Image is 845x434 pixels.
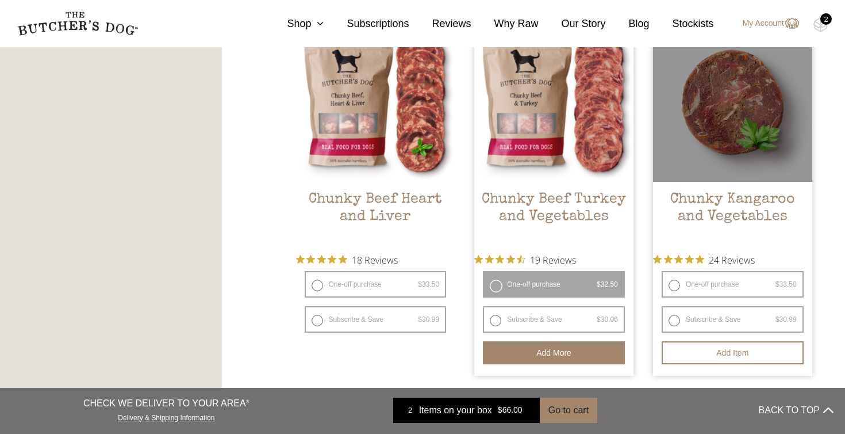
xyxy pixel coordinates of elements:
a: Chunky Beef Turkey and VegetablesChunky Beef Turkey and Vegetables [474,22,633,245]
span: $ [418,315,422,323]
label: Subscribe & Save [305,306,447,333]
img: Chunky Beef Turkey and Vegetables [474,22,633,182]
bdi: 33.50 [775,280,797,288]
img: Chunky Beef Heart and Liver [296,22,455,182]
label: One-off purchase [662,271,804,298]
a: Why Raw [471,16,539,32]
button: Rated 4.9 out of 5 stars from 18 reviews. Jump to reviews. [296,251,398,268]
button: Add more [483,341,625,364]
div: 2 [820,13,832,25]
a: Our Story [539,16,606,32]
button: Rated 4.8 out of 5 stars from 24 reviews. Jump to reviews. [653,251,755,268]
a: Subscriptions [324,16,409,32]
span: 19 Reviews [530,251,576,268]
h2: Chunky Beef Heart and Liver [296,191,455,245]
p: CHECK WE DELIVER TO YOUR AREA* [83,397,249,410]
span: $ [498,406,502,415]
a: 2 Items on your box $66.00 [393,398,540,423]
div: 2 [402,405,419,416]
button: BACK TO TOP [759,397,834,424]
bdi: 30.06 [597,315,618,323]
button: Rated 4.7 out of 5 stars from 19 reviews. Jump to reviews. [474,251,576,268]
button: Add item [662,341,804,364]
label: One-off purchase [305,271,447,298]
img: TBD_Cart-Empty.png [813,17,828,32]
bdi: 30.99 [775,315,797,323]
label: Subscribe & Save [662,306,804,333]
h2: Chunky Beef Turkey and Vegetables [474,191,633,245]
span: $ [597,315,601,323]
span: $ [597,280,601,288]
span: $ [775,280,779,288]
span: $ [775,315,779,323]
a: Delivery & Shipping Information [118,411,214,422]
bdi: 30.99 [418,315,439,323]
label: Subscribe & Save [483,306,625,333]
a: Chunky Beef Heart and LiverChunky Beef Heart and Liver [296,22,455,245]
span: 18 Reviews [352,251,398,268]
a: Chunky Kangaroo and Vegetables [653,22,812,245]
bdi: 32.50 [597,280,618,288]
h2: Chunky Kangaroo and Vegetables [653,191,812,245]
a: Stockists [650,16,714,32]
span: 24 Reviews [709,251,755,268]
a: Shop [264,16,324,32]
label: One-off purchase [483,271,625,298]
a: Blog [606,16,650,32]
button: Go to cart [540,398,597,423]
a: Reviews [409,16,471,32]
a: My Account [731,17,799,31]
bdi: 66.00 [498,406,523,415]
span: Items on your box [419,403,492,417]
span: $ [418,280,422,288]
bdi: 33.50 [418,280,439,288]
